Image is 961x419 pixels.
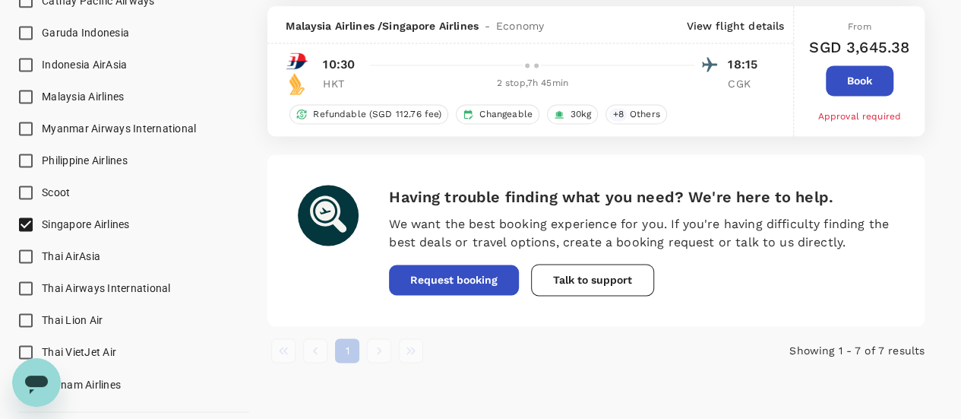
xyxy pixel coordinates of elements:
div: Refundable (SGD 112.76 fee) [289,104,448,124]
h6: SGD 3,645.38 [809,35,909,59]
p: Showing 1 - 7 of 7 results [706,343,925,358]
p: View flight details [686,18,784,33]
div: 30kg [547,104,599,124]
div: Changeable [456,104,539,124]
span: Myanmar Airways International [42,122,196,135]
h6: Having trouble finding what you need? We're here to help. [389,185,894,209]
img: MH [286,49,308,72]
p: 18:15 [728,56,766,74]
span: Changeable [473,108,539,121]
span: Vietnam Airlines [42,378,121,390]
span: Philippine Airlines [42,154,128,167]
span: Refundable (SGD 112.76 fee) [307,108,447,121]
div: 2 stop , 7h 45min [370,76,694,91]
span: Thai Airways International [42,282,171,294]
span: From [848,21,871,32]
img: SQ [286,72,308,95]
span: - [479,18,496,33]
span: Economy [496,18,544,33]
button: page 1 [335,338,359,363]
span: Garuda Indonesia [42,27,129,39]
nav: pagination navigation [267,338,706,363]
span: 30kg [564,108,598,121]
span: Malaysia Airlines [42,90,124,103]
button: Book [826,65,893,96]
p: HKT [323,76,361,91]
span: Thai VietJet Air [42,346,116,358]
span: Singapore Airlines [42,218,130,230]
span: Thai Lion Air [42,314,103,326]
span: Thai AirAsia [42,250,100,262]
span: Indonesia AirAsia [42,59,127,71]
p: 10:30 [323,56,355,74]
span: + 8 [609,108,626,121]
span: Malaysia Airlines / Singapore Airlines [286,18,479,33]
div: +8Others [605,104,666,124]
p: CGK [728,76,766,91]
button: Talk to support [531,264,654,296]
span: Scoot [42,186,70,198]
span: Approval required [817,111,901,122]
button: Request booking [389,265,519,295]
iframe: Button to launch messaging window [12,358,61,407]
span: Others [624,108,666,121]
p: We want the best booking experience for you. If you're having difficulty finding the best deals o... [389,215,894,252]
